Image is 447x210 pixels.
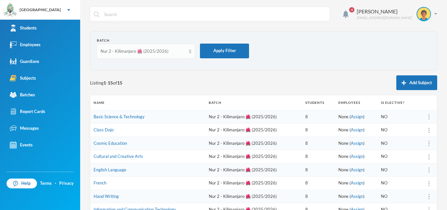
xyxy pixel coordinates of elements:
[94,180,106,185] a: French
[302,137,335,150] td: 8
[338,127,365,132] span: None ( )
[338,194,365,199] span: None ( )
[40,180,52,187] a: Terms
[378,177,417,190] td: NO
[10,125,39,132] div: Messages
[206,124,302,137] td: Nur 2 - Kilimanjaro 🌺 (2025/2026)
[428,114,430,120] img: more_vert
[100,48,186,55] div: Nur 2 - Kilimanjaro 🌺 (2025/2026)
[94,114,145,119] a: Basic Science & Technology
[351,167,363,172] a: Assign
[55,180,56,187] div: ·
[378,95,417,110] th: Is Elective?
[351,141,363,146] a: Assign
[10,108,45,115] div: Report Cards
[335,95,377,110] th: Employees
[338,154,365,159] span: None ( )
[338,167,365,172] span: None ( )
[206,95,302,110] th: Batch
[396,75,437,90] button: Add Subject
[20,7,61,13] div: [GEOGRAPHIC_DATA]
[302,163,335,177] td: 8
[357,15,412,20] div: [EMAIL_ADDRESS][DOMAIN_NAME]
[10,41,41,48] div: Employees
[378,150,417,163] td: NO
[90,79,122,86] span: Listing - of
[378,137,417,150] td: NO
[108,80,113,86] b: 15
[10,91,35,98] div: Batches
[302,150,335,163] td: 8
[4,4,17,17] img: logo
[428,141,430,146] img: more_vert
[94,154,143,159] a: Cultural and Creative Arts
[378,190,417,203] td: NO
[302,124,335,137] td: 8
[378,124,417,137] td: NO
[357,8,412,15] div: [PERSON_NAME]
[351,154,363,159] a: Assign
[117,80,122,86] b: 15
[428,194,430,199] img: more_vert
[200,44,249,58] button: Apply Filter
[302,95,335,110] th: Students
[59,180,74,187] a: Privacy
[428,181,430,186] img: more_vert
[94,127,114,132] a: Class Dojo
[7,179,37,188] a: Help
[94,167,126,172] a: English Language
[206,110,302,124] td: Nur 2 - Kilimanjaro 🌺 (2025/2026)
[103,7,326,22] input: Search
[302,177,335,190] td: 8
[206,177,302,190] td: Nur 2 - Kilimanjaro 🌺 (2025/2026)
[103,80,106,86] b: 1
[10,75,36,82] div: Subjects
[417,8,430,21] img: STUDENT
[94,141,127,146] a: Cosmic Education
[351,114,363,119] a: Assign
[94,11,99,17] img: search
[428,167,430,173] img: more_vert
[10,58,39,65] div: Guardians
[10,142,33,148] div: Events
[351,194,363,199] a: Assign
[338,114,365,119] span: None ( )
[349,7,354,12] span: 4
[338,141,365,146] span: None ( )
[10,25,37,31] div: Students
[94,194,119,199] a: Hand Writing
[206,137,302,150] td: Nur 2 - Kilimanjaro 🌺 (2025/2026)
[97,38,195,43] div: Batch
[206,163,302,177] td: Nur 2 - Kilimanjaro 🌺 (2025/2026)
[302,190,335,203] td: 8
[378,110,417,124] td: NO
[338,180,365,185] span: None ( )
[206,150,302,163] td: Nur 2 - Kilimanjaro 🌺 (2025/2026)
[428,154,430,160] img: more_vert
[90,95,206,110] th: Name
[206,190,302,203] td: Nur 2 - Kilimanjaro 🌺 (2025/2026)
[378,163,417,177] td: NO
[351,180,363,185] a: Assign
[351,127,363,132] a: Assign
[428,128,430,133] img: more_vert
[302,110,335,124] td: 8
